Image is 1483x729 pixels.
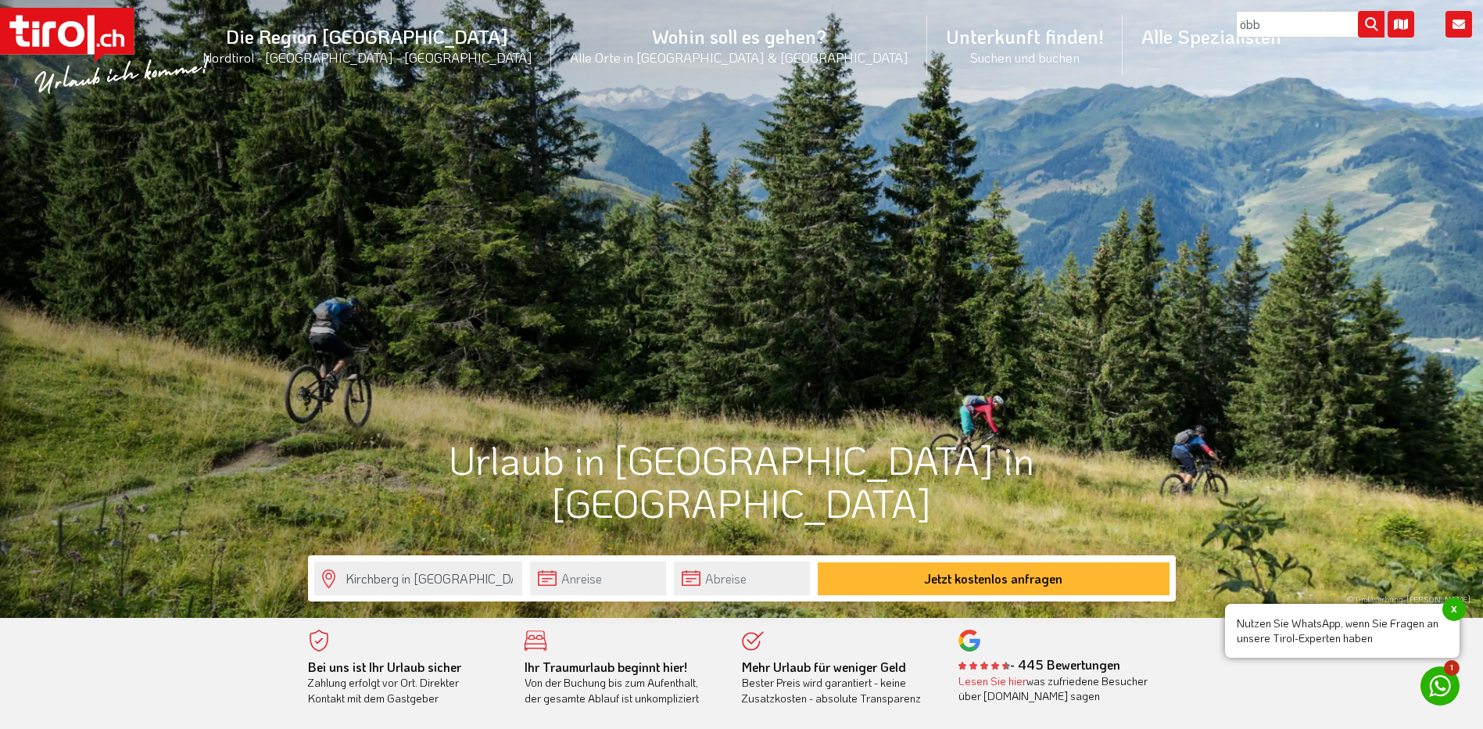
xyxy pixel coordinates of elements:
[525,659,687,675] b: Ihr Traumurlaub beginnt hier!
[946,48,1104,66] small: Suchen und buchen
[818,562,1170,595] button: Jetzt kostenlos anfragen
[958,673,1026,688] a: Lesen Sie hier
[1236,11,1384,38] input: Wonach suchen Sie?
[308,659,502,706] div: Zahlung erfolgt vor Ort. Direkter Kontakt mit dem Gastgeber
[958,673,1152,704] div: was zufriedene Besucher über [DOMAIN_NAME] sagen
[1123,7,1300,66] a: Alle Spezialisten
[308,438,1176,524] h1: Urlaub in [GEOGRAPHIC_DATA] in [GEOGRAPHIC_DATA]
[308,659,461,675] b: Bei uns ist Ihr Urlaub sicher
[570,48,908,66] small: Alle Orte in [GEOGRAPHIC_DATA] & [GEOGRAPHIC_DATA]
[742,659,906,675] b: Mehr Urlaub für weniger Geld
[1420,666,1460,706] a: 1 Nutzen Sie WhatsApp, wenn Sie Fragen an unsere Tirol-Experten habenx
[742,659,936,706] div: Bester Preis wird garantiert - keine Zusatzkosten - absolute Transparenz
[1442,598,1466,621] span: x
[530,562,666,595] input: Anreise
[314,562,522,595] input: Wo soll's hingehen?
[1388,11,1414,38] i: Karte öffnen
[1445,11,1472,38] i: Kontakt
[674,562,810,595] input: Abreise
[927,7,1123,83] a: Unterkunft finden!Suchen und buchen
[1225,604,1460,658] span: Nutzen Sie WhatsApp, wenn Sie Fragen an unsere Tirol-Experten haben
[551,7,927,83] a: Wohin soll es gehen?Alle Orte in [GEOGRAPHIC_DATA] & [GEOGRAPHIC_DATA]
[1444,660,1460,676] span: 1
[525,659,718,706] div: Von der Buchung bis zum Aufenthalt, der gesamte Ablauf ist unkompliziert
[202,48,532,66] small: Nordtirol - [GEOGRAPHIC_DATA] - [GEOGRAPHIC_DATA]
[184,7,551,83] a: Die Region [GEOGRAPHIC_DATA]Nordtirol - [GEOGRAPHIC_DATA] - [GEOGRAPHIC_DATA]
[958,656,1120,673] b: - 445 Bewertungen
